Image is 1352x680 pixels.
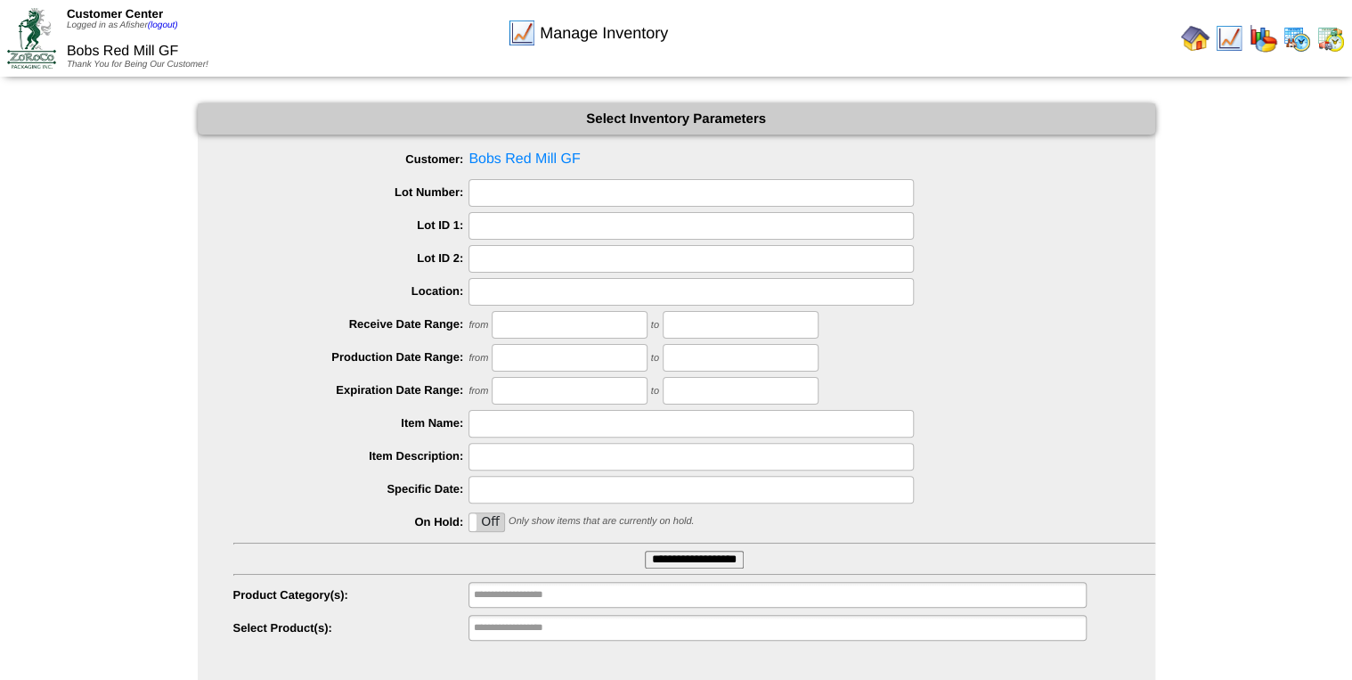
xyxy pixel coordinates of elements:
label: Customer: [233,152,469,166]
label: Receive Date Range: [233,317,469,331]
label: Specific Date: [233,482,469,496]
label: Location: [233,284,469,298]
label: Item Description: [233,449,469,463]
label: Production Date Range: [233,350,469,364]
img: calendarinout.gif [1316,24,1345,53]
div: OnOff [468,512,505,532]
span: Logged in as Afisher [67,20,178,30]
label: Lot ID 1: [233,218,469,232]
span: Customer Center [67,7,163,20]
span: to [651,386,659,397]
span: to [651,353,659,364]
img: calendarprod.gif [1283,24,1311,53]
label: Select Product(s): [233,621,469,635]
label: On Hold: [233,515,469,528]
img: graph.gif [1249,24,1277,53]
label: Product Category(s): [233,588,469,602]
span: to [651,320,659,331]
img: home.gif [1181,24,1209,53]
span: from [468,353,488,364]
label: Expiration Date Range: [233,383,469,397]
img: ZoRoCo_Logo(Green%26Foil)%20jpg.webp [7,8,56,68]
span: Bobs Red Mill GF [67,44,178,59]
label: Item Name: [233,416,469,430]
label: Lot Number: [233,185,469,199]
img: line_graph.gif [1215,24,1243,53]
label: Lot ID 2: [233,251,469,265]
img: line_graph.gif [508,19,536,47]
a: (logout) [148,20,178,30]
span: from [468,386,488,397]
label: Off [469,513,504,531]
span: Thank You for Being Our Customer! [67,60,208,70]
span: Only show items that are currently on hold. [509,516,694,527]
span: Bobs Red Mill GF [233,146,1155,173]
div: Select Inventory Parameters [198,103,1155,135]
span: Manage Inventory [540,24,668,43]
span: from [468,320,488,331]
